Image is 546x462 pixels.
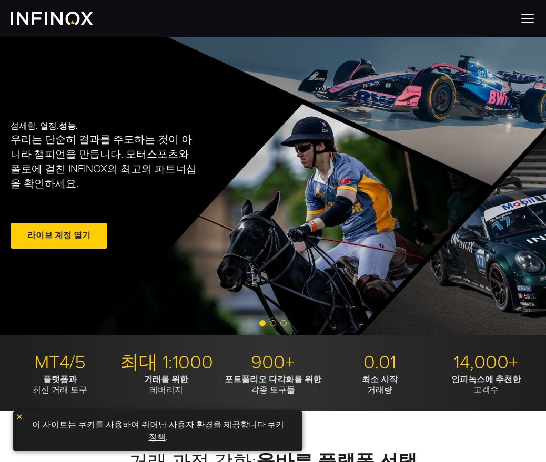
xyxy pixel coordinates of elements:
strong: 플랫폼과 [43,374,77,385]
p: 최대 1:1000 [117,351,216,374]
p: 레버리지 [117,374,216,395]
strong: 최소 시작 [362,374,398,385]
p: 0.01 [330,351,429,374]
p: 900+ [224,351,322,374]
strong: 포트폴리오 다각화를 위한 [225,374,321,385]
strong: 거래를 위한 [144,374,188,385]
strong: 인피녹스에 추천한 [451,374,521,385]
p: MT4/5 [11,351,109,374]
p: 14,000+ [437,351,535,374]
p: 각종 도구들 [224,374,322,395]
p: 최신 거래 도구 [11,374,109,395]
strong: 성능. [59,121,78,131]
img: yellow close icon [16,413,23,420]
p: 거래량 [330,374,429,395]
div: 섬세함. 열정. [11,80,247,292]
span: Go to slide 3 [280,320,287,326]
a: 라이브 계정 열기 [11,223,107,249]
span: Go to slide 1 [259,320,266,326]
p: 고객수 [437,374,535,395]
p: 이 사이트는 쿠키를 사용하여 뛰어난 사용자 환경을 제공합니다. . [18,416,297,446]
p: 우리는 단순히 결과를 주도하는 것이 아니라 챔피언을 만듭니다. 모터스포츠와 폴로에 걸친 INFINOX의 최고의 파트너십을 확인하세요. [11,132,199,191]
span: Go to slide 2 [270,320,276,326]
